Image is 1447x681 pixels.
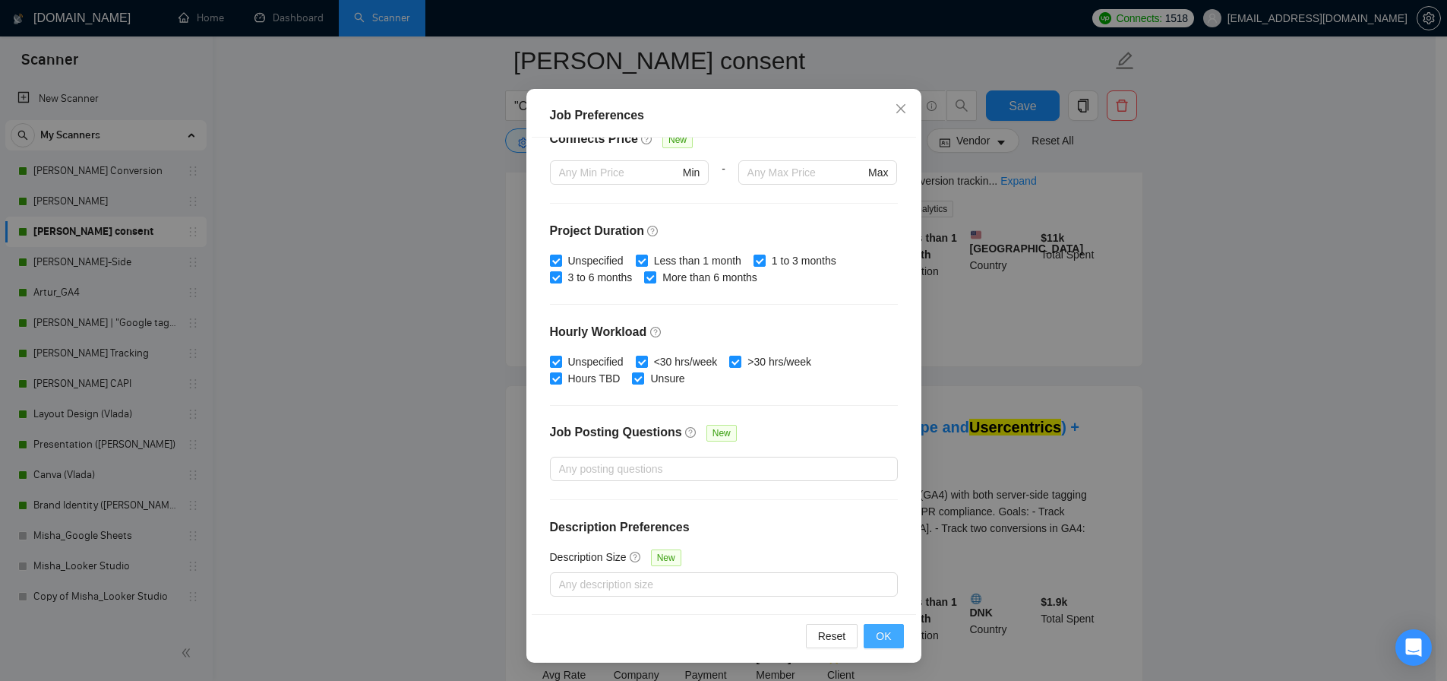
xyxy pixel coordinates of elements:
[559,164,680,181] input: Any Min Price
[648,353,724,370] span: <30 hrs/week
[868,164,888,181] span: Max
[685,426,697,439] span: question-circle
[895,103,907,115] span: close
[1395,629,1432,666] div: Open Intercom Messenger
[550,423,682,442] h4: Job Posting Questions
[741,353,817,370] span: >30 hrs/week
[644,370,690,387] span: Unsure
[630,551,642,563] span: question-circle
[651,550,681,566] span: New
[550,549,627,565] h5: Description Size
[656,269,763,286] span: More than 6 months
[709,160,738,203] div: -
[562,370,627,387] span: Hours TBD
[562,353,630,370] span: Unspecified
[806,624,858,648] button: Reset
[876,628,891,645] span: OK
[864,624,903,648] button: OK
[662,131,693,148] span: New
[766,252,842,269] span: 1 to 3 months
[818,628,846,645] span: Reset
[550,130,638,148] h4: Connects Price
[650,326,662,338] span: question-circle
[641,133,653,145] span: question-circle
[562,252,630,269] span: Unspecified
[550,222,898,240] h4: Project Duration
[880,89,921,130] button: Close
[550,106,898,125] div: Job Preferences
[647,225,659,237] span: question-circle
[550,323,898,341] h4: Hourly Workload
[648,252,747,269] span: Less than 1 month
[706,425,737,442] span: New
[562,269,639,286] span: 3 to 6 months
[747,164,865,181] input: Any Max Price
[550,518,898,537] h4: Description Preferences
[683,164,700,181] span: Min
